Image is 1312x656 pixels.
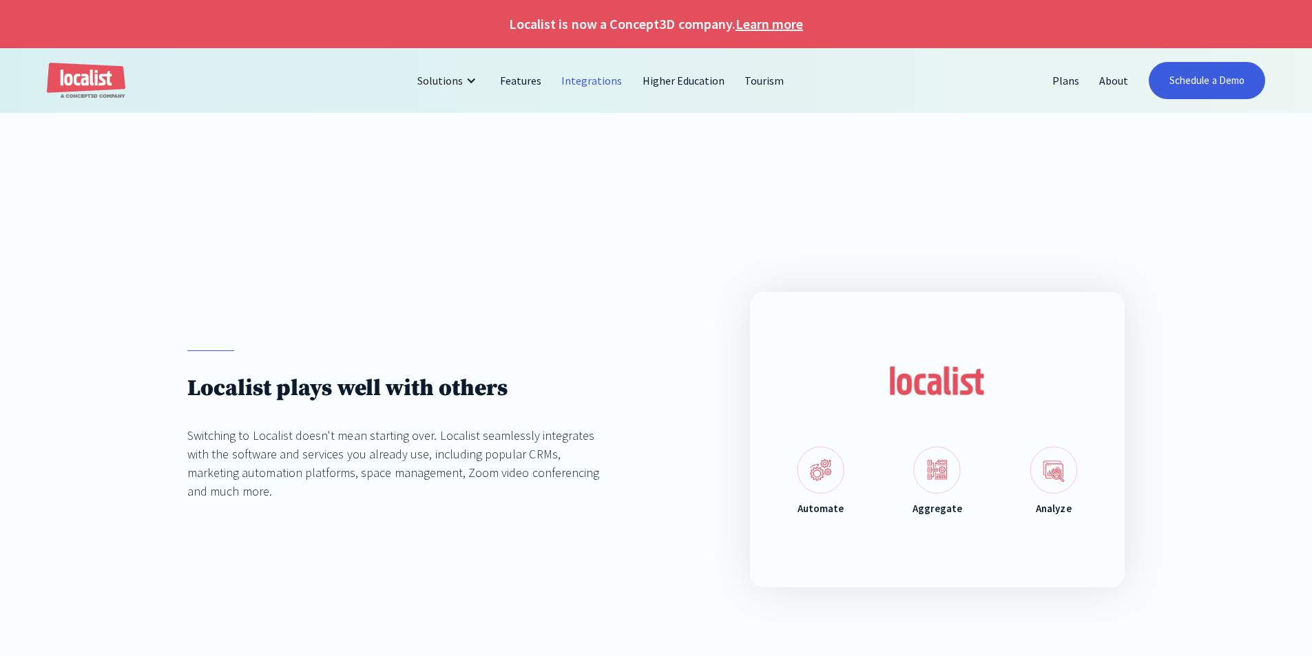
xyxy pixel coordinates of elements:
[736,14,803,34] a: Learn more
[1090,64,1138,97] a: About
[633,64,736,97] a: Higher Education
[913,501,962,517] div: Aggregate
[1149,62,1265,99] a: Schedule a Demo
[798,501,844,517] div: Automate
[407,64,490,97] div: Solutions
[552,64,632,97] a: Integrations
[1036,501,1071,517] div: Analyze
[47,63,125,99] a: home
[1043,64,1090,97] a: Plans
[735,64,794,97] a: Tourism
[490,64,552,97] a: Features
[417,72,463,89] div: Solutions
[187,426,609,500] div: Switching to Localist doesn't mean starting over. Localist seamlessly integrates with the softwar...
[187,374,609,403] h1: Localist plays well with others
